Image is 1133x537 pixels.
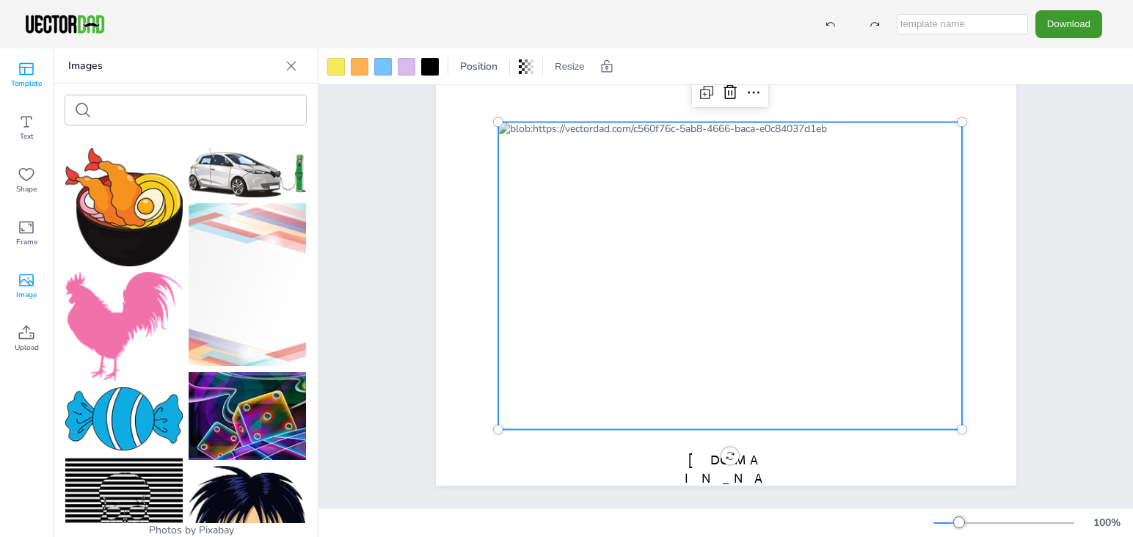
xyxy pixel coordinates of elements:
input: template name [897,14,1028,34]
span: Template [11,78,42,89]
span: Position [457,59,500,73]
span: Text [20,131,34,142]
span: Image [16,289,37,301]
a: Pixabay [199,523,234,537]
img: cock-1893885_150.png [65,272,183,381]
img: given-67935_150.jpg [189,372,306,459]
span: Shape [16,183,37,195]
span: [DOMAIN_NAME] [685,452,767,505]
img: background-1829559_150.png [189,203,306,366]
img: noodle-3899206_150.png [65,148,183,266]
button: Resize [549,55,591,78]
div: 100 % [1089,516,1124,530]
span: Frame [16,236,37,248]
img: car-3321668_150.png [189,148,306,197]
div: Photos by [54,523,318,537]
img: VectorDad-1.png [23,13,106,35]
button: Download [1035,10,1102,37]
p: Images [68,48,280,84]
span: Upload [15,342,39,354]
img: candy-6887678_150.png [65,387,183,450]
